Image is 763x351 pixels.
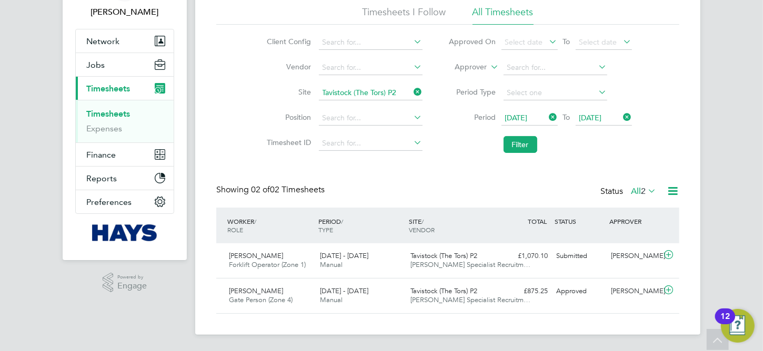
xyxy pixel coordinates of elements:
[86,84,130,94] span: Timesheets
[86,173,117,183] span: Reports
[319,35,423,50] input: Search for...
[229,260,306,269] span: Forklift Operator (Zone 1)
[254,217,256,225] span: /
[411,286,478,295] span: Tavistock (The Tors) P2
[497,247,552,265] div: £1,070.10
[411,295,531,304] span: [PERSON_NAME] Specialist Recruitm…
[600,184,658,199] div: Status
[505,113,528,122] span: [DATE]
[528,217,547,225] span: TOTAL
[319,60,423,75] input: Search for...
[641,186,646,197] span: 2
[449,112,496,122] label: Period
[631,186,656,197] label: All
[505,37,543,47] span: Select date
[560,35,574,48] span: To
[422,217,424,225] span: /
[607,247,661,265] div: [PERSON_NAME]
[86,150,116,160] span: Finance
[264,62,312,71] label: Vendor
[473,6,534,25] li: All Timesheets
[497,283,552,300] div: £875.25
[75,6,174,18] span: Katie McPherson
[216,184,327,195] div: Showing
[229,251,283,260] span: [PERSON_NAME]
[579,113,602,122] span: [DATE]
[449,87,496,97] label: Period Type
[86,60,105,70] span: Jobs
[440,62,487,73] label: Approver
[411,260,531,269] span: [PERSON_NAME] Specialist Recruitm…
[75,224,174,241] a: Go to home page
[264,112,312,122] label: Position
[76,53,174,76] button: Jobs
[320,260,343,269] span: Manual
[76,77,174,100] button: Timesheets
[721,309,755,343] button: Open Resource Center, 12 new notifications
[363,6,446,25] li: Timesheets I Follow
[92,224,158,241] img: hays-logo-retina.png
[117,273,147,282] span: Powered by
[251,184,325,195] span: 02 Timesheets
[76,29,174,53] button: Network
[560,110,574,124] span: To
[76,167,174,190] button: Reports
[86,36,119,46] span: Network
[76,143,174,166] button: Finance
[552,247,607,265] div: Submitted
[504,86,607,100] input: Select one
[320,295,343,304] span: Manual
[227,225,243,234] span: ROLE
[504,136,537,153] button: Filter
[320,251,368,260] span: [DATE] - [DATE]
[320,286,368,295] span: [DATE] - [DATE]
[409,225,435,234] span: VENDOR
[607,283,661,300] div: [PERSON_NAME]
[552,283,607,300] div: Approved
[319,136,423,151] input: Search for...
[341,217,343,225] span: /
[229,286,283,295] span: [PERSON_NAME]
[449,37,496,46] label: Approved On
[411,251,478,260] span: Tavistock (The Tors) P2
[103,273,147,293] a: Powered byEngage
[117,282,147,291] span: Engage
[76,100,174,142] div: Timesheets
[319,86,423,100] input: Search for...
[504,60,607,75] input: Search for...
[720,316,730,330] div: 12
[579,37,617,47] span: Select date
[251,184,270,195] span: 02 of
[225,212,316,239] div: WORKER
[86,123,122,133] a: Expenses
[552,212,607,231] div: STATUS
[264,37,312,46] label: Client Config
[264,87,312,97] label: Site
[319,111,423,126] input: Search for...
[264,138,312,147] label: Timesheet ID
[86,197,132,207] span: Preferences
[76,190,174,213] button: Preferences
[407,212,498,239] div: SITE
[607,212,661,231] div: APPROVER
[229,295,293,304] span: Gate Person (Zone 4)
[316,212,407,239] div: PERIOD
[86,109,130,119] a: Timesheets
[318,225,333,234] span: TYPE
